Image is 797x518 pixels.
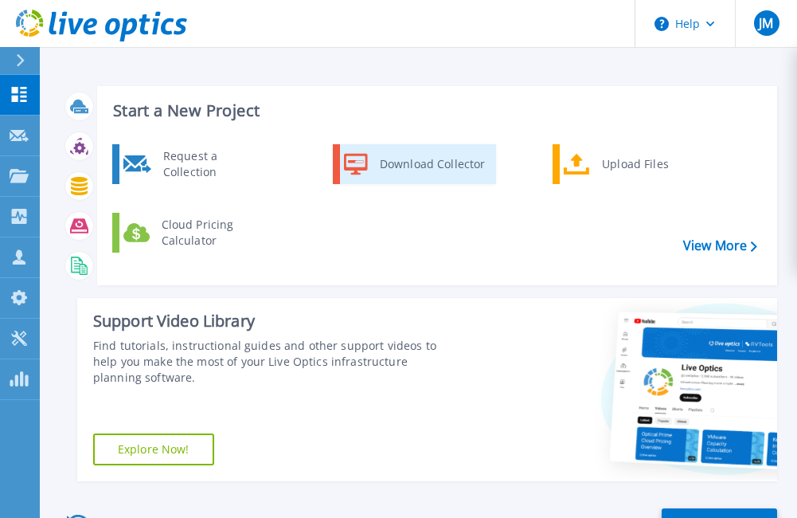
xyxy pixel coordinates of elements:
span: JM [759,17,773,29]
a: Explore Now! [93,434,214,465]
a: Request a Collection [112,144,275,184]
div: Download Collector [372,148,492,180]
div: Request a Collection [155,148,272,180]
div: Find tutorials, instructional guides and other support videos to help you make the most of your L... [93,338,453,386]
a: Upload Files [553,144,716,184]
div: Cloud Pricing Calculator [154,217,272,249]
h3: Start a New Project [113,102,756,120]
a: View More [683,238,757,253]
a: Download Collector [333,144,496,184]
div: Upload Files [594,148,712,180]
div: Support Video Library [93,311,453,332]
a: Cloud Pricing Calculator [112,213,275,253]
